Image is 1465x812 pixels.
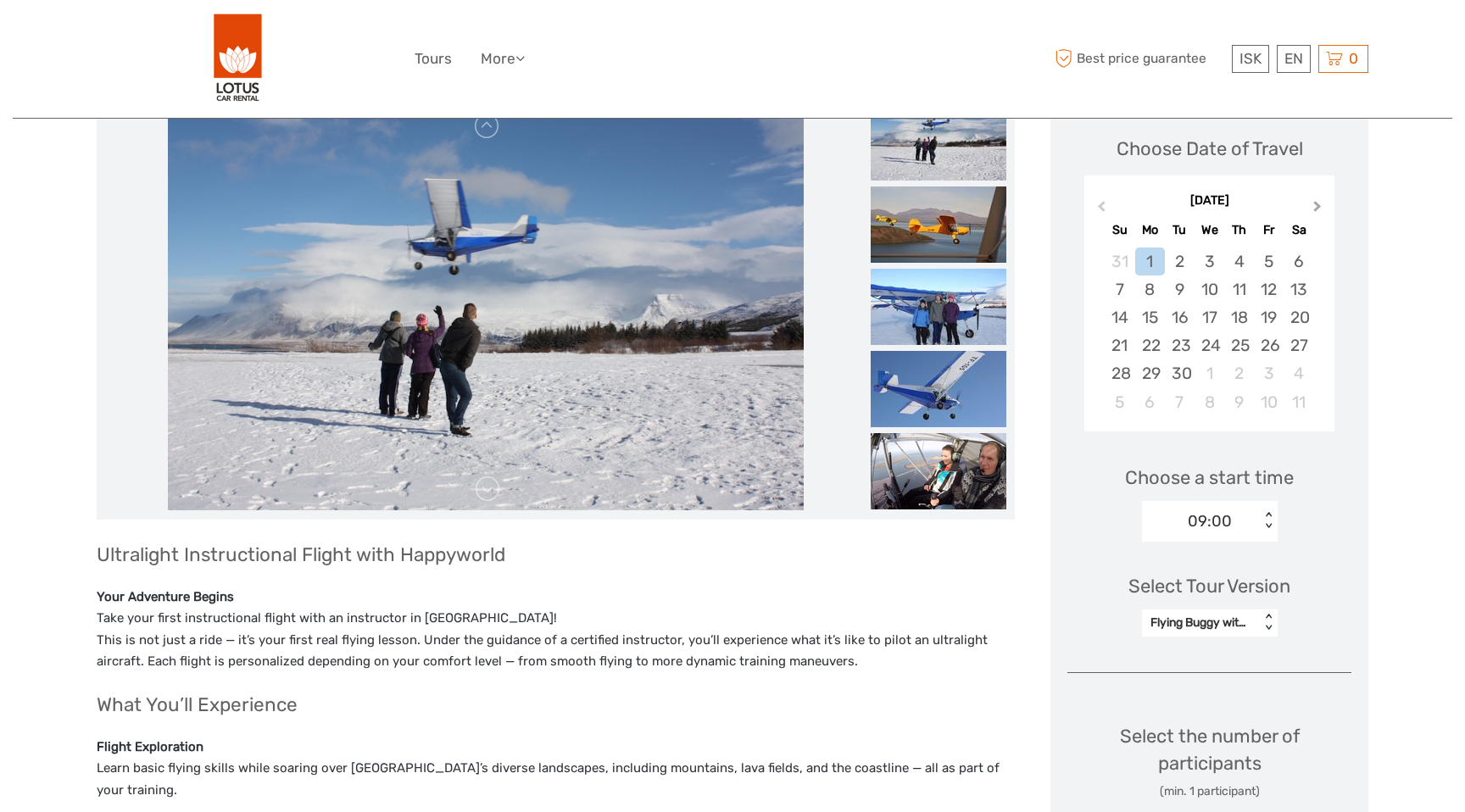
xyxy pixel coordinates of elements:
span: Best price guarantee [1050,45,1228,73]
button: Open LiveChat chat widget [195,26,215,47]
div: Choose Sunday, July 5th, 2026 [1105,388,1134,416]
div: Su [1105,219,1134,242]
p: Take your first instructional flight with an instructor in [GEOGRAPHIC_DATA]! This is not just a ... [97,587,1015,673]
div: Choose Monday, July 6th, 2026 [1135,388,1165,416]
div: EN [1277,45,1311,73]
div: Choose Friday, July 10th, 2026 [1254,388,1284,416]
strong: Your Adventure Begins [97,589,234,604]
div: < > [1261,512,1275,530]
div: Select the number of participants [1067,723,1351,800]
div: Choose Wednesday, June 24th, 2026 [1195,331,1224,359]
img: 443-e2bd2384-01f0-477a-b1bf-f993e7f52e7d_logo_big.png [214,13,263,105]
div: Tu [1165,219,1195,242]
div: Choose Friday, June 12th, 2026 [1254,275,1284,303]
div: Choose Sunday, June 21st, 2026 [1105,331,1134,359]
img: 9f4b8ea621ef482582e2f45a2782e220_slider_thumbnail.jpg [871,186,1006,263]
img: 8efe08f4266a48b79d0a75da58b6e069_slider_thumbnail.png [871,433,1006,509]
div: Choose Monday, June 8th, 2026 [1135,275,1165,303]
button: Previous Month [1086,197,1113,224]
img: 783966e6a7724147a76cd5be30b40fa9_slider_thumbnail.jpg [871,104,1006,181]
div: Choose Wednesday, June 17th, 2026 [1195,303,1224,331]
span: ISK [1239,50,1262,67]
div: Choose Saturday, July 11th, 2026 [1284,388,1313,416]
div: Choose Thursday, June 25th, 2026 [1224,331,1254,359]
div: Choose Tuesday, June 30th, 2026 [1165,359,1195,387]
div: Choose Monday, June 15th, 2026 [1135,303,1165,331]
div: (min. 1 participant) [1067,783,1351,800]
button: Next Month [1306,197,1333,224]
div: 09:00 [1188,510,1232,532]
div: Choose Thursday, July 2nd, 2026 [1224,359,1254,387]
div: Choose Friday, June 19th, 2026 [1254,303,1284,331]
div: Flying Buggy with pick-up [1150,615,1251,631]
div: < > [1261,614,1275,631]
div: Choose Saturday, July 4th, 2026 [1284,359,1313,387]
div: Sa [1284,219,1313,242]
div: Choose Saturday, June 6th, 2026 [1284,247,1313,275]
span: 0 [1346,50,1361,67]
div: Choose Wednesday, July 8th, 2026 [1195,388,1224,416]
div: Choose Sunday, June 28th, 2026 [1105,359,1134,387]
div: Fr [1254,219,1284,242]
p: Learn basic flying skills while soaring over [GEOGRAPHIC_DATA]’s diverse landscapes, including mo... [97,737,1015,802]
a: More [481,47,525,71]
img: 6c1db2b9ba58472983fd61861438c7c1_slider_thumbnail.jpg [871,351,1006,427]
div: Choose Thursday, June 18th, 2026 [1224,303,1254,331]
div: [DATE] [1084,192,1334,210]
div: We [1195,219,1224,242]
div: Choose Tuesday, June 16th, 2026 [1165,303,1195,331]
div: Choose Friday, June 5th, 2026 [1254,247,1284,275]
img: 783966e6a7724147a76cd5be30b40fa9_main_slider.jpg [168,104,803,511]
div: Choose Thursday, June 4th, 2026 [1224,247,1254,275]
div: Choose Monday, June 29th, 2026 [1135,359,1165,387]
div: Choose Saturday, June 27th, 2026 [1284,331,1313,359]
div: Choose Monday, June 1st, 2026 [1135,247,1165,275]
div: month 2026-06 [1089,247,1329,416]
div: Choose Friday, July 3rd, 2026 [1254,359,1284,387]
div: Choose Tuesday, July 7th, 2026 [1165,388,1195,416]
img: b1ffc4465f7148eaa65c37643e0eae41_slider_thumbnail.jpg [871,269,1006,345]
div: Choose Monday, June 22nd, 2026 [1135,331,1165,359]
div: Mo [1135,219,1165,242]
div: Choose Wednesday, June 10th, 2026 [1195,275,1224,303]
div: Choose Sunday, May 31st, 2026 [1105,247,1134,275]
div: Choose Date of Travel [1117,136,1303,162]
div: Choose Saturday, June 20th, 2026 [1284,303,1313,331]
div: Choose Thursday, July 9th, 2026 [1224,388,1254,416]
div: Choose Tuesday, June 9th, 2026 [1165,275,1195,303]
div: Choose Friday, June 26th, 2026 [1254,331,1284,359]
div: Th [1224,219,1254,242]
div: Choose Saturday, June 13th, 2026 [1284,275,1313,303]
div: Choose Wednesday, July 1st, 2026 [1195,359,1224,387]
strong: Flight Exploration [97,739,203,754]
div: Choose Thursday, June 11th, 2026 [1224,275,1254,303]
div: Select Tour Version [1128,573,1290,599]
h3: What You’ll Experience [97,693,1015,716]
span: Choose a start time [1125,464,1294,491]
h3: Ultralight Instructional Flight with Happyworld [97,543,1015,566]
p: We're away right now. Please check back later! [24,30,192,43]
div: Choose Tuesday, June 23rd, 2026 [1165,331,1195,359]
div: Choose Wednesday, June 3rd, 2026 [1195,247,1224,275]
div: Choose Tuesday, June 2nd, 2026 [1165,247,1195,275]
div: Choose Sunday, June 7th, 2026 [1105,275,1134,303]
a: Tours [415,47,452,71]
div: Choose Sunday, June 14th, 2026 [1105,303,1134,331]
